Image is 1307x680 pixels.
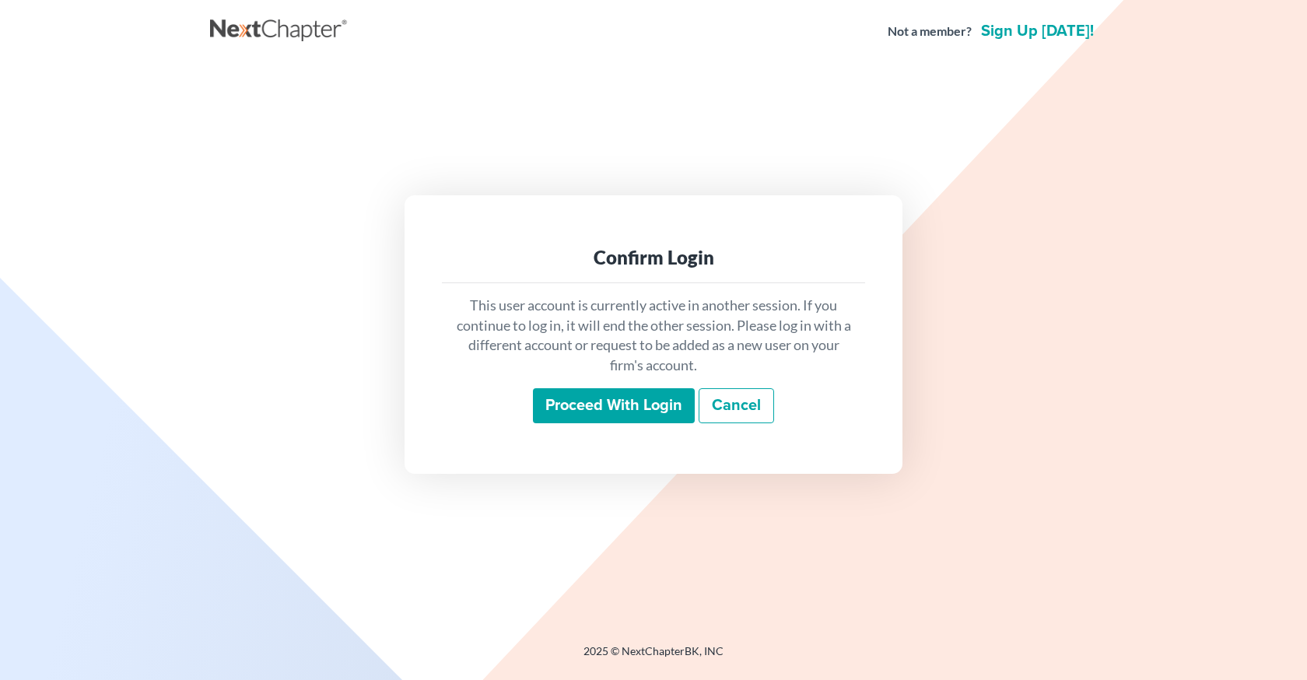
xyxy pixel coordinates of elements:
[454,245,853,270] div: Confirm Login
[210,643,1097,671] div: 2025 © NextChapterBK, INC
[454,296,853,376] p: This user account is currently active in another session. If you continue to log in, it will end ...
[888,23,972,40] strong: Not a member?
[533,388,695,424] input: Proceed with login
[978,23,1097,39] a: Sign up [DATE]!
[699,388,774,424] a: Cancel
